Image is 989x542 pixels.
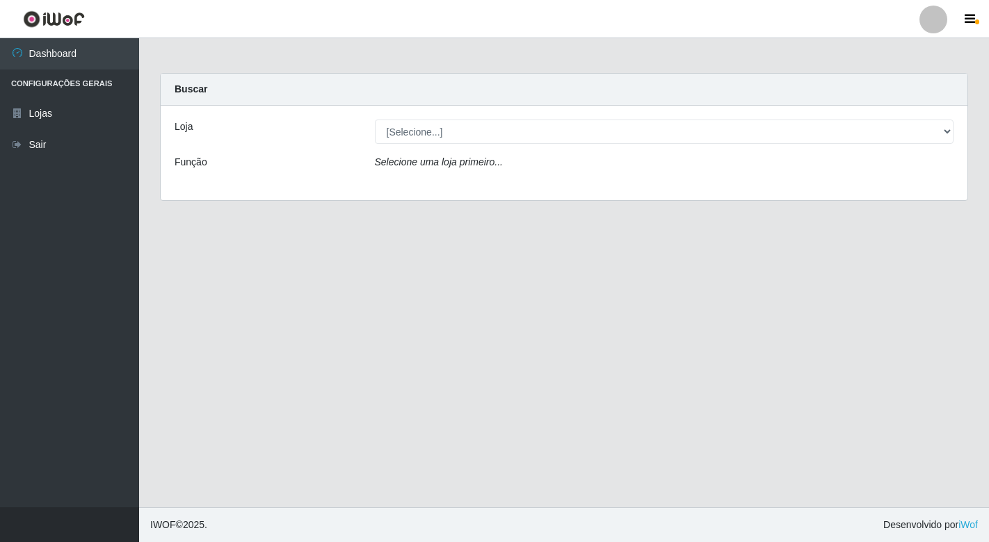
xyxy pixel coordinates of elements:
[883,518,978,532] span: Desenvolvido por
[175,120,193,134] label: Loja
[150,518,207,532] span: © 2025 .
[958,519,978,530] a: iWof
[150,519,176,530] span: IWOF
[175,155,207,170] label: Função
[23,10,85,28] img: CoreUI Logo
[175,83,207,95] strong: Buscar
[375,156,503,167] i: Selecione uma loja primeiro...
